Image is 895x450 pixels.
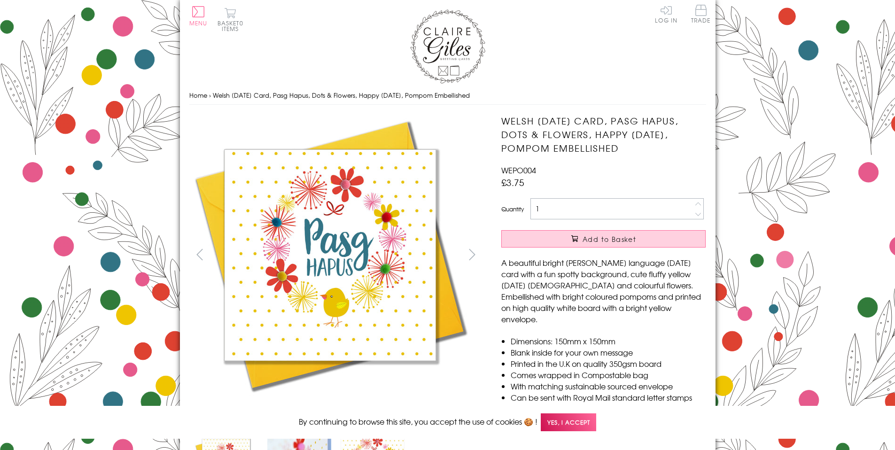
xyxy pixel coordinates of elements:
button: Add to Basket [501,230,706,248]
li: Can be sent with Royal Mail standard letter stamps [511,392,706,403]
a: Trade [691,5,711,25]
span: Welsh [DATE] Card, Pasg Hapus, Dots & Flowers, Happy [DATE], Pompom Embellished [213,91,470,100]
img: Claire Giles Greetings Cards [410,9,485,84]
li: Dimensions: 150mm x 150mm [511,335,706,347]
button: Basket0 items [218,8,243,31]
li: Printed in the U.K on quality 350gsm board [511,358,706,369]
button: next [461,244,483,265]
span: Trade [691,5,711,23]
a: Home [189,91,207,100]
li: Comes wrapped in Compostable bag [511,369,706,380]
button: prev [189,244,210,265]
h1: Welsh [DATE] Card, Pasg Hapus, Dots & Flowers, Happy [DATE], Pompom Embellished [501,114,706,155]
a: Log In [655,5,677,23]
span: Add to Basket [583,234,636,244]
span: › [209,91,211,100]
span: WEPO004 [501,164,536,176]
p: A beautiful bright [PERSON_NAME] language [DATE] card with a fun spotty background, cute fluffy y... [501,257,706,325]
span: Yes, I accept [541,413,596,432]
span: 0 items [222,19,243,33]
img: Welsh Easter Card, Pasg Hapus, Dots & Flowers, Happy Easter, Pompom Embellished [189,114,471,396]
nav: breadcrumbs [189,86,706,105]
span: £3.75 [501,176,524,189]
button: Menu [189,6,208,26]
label: Quantity [501,205,524,213]
li: Blank inside for your own message [511,347,706,358]
li: With matching sustainable sourced envelope [511,380,706,392]
span: Menu [189,19,208,27]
